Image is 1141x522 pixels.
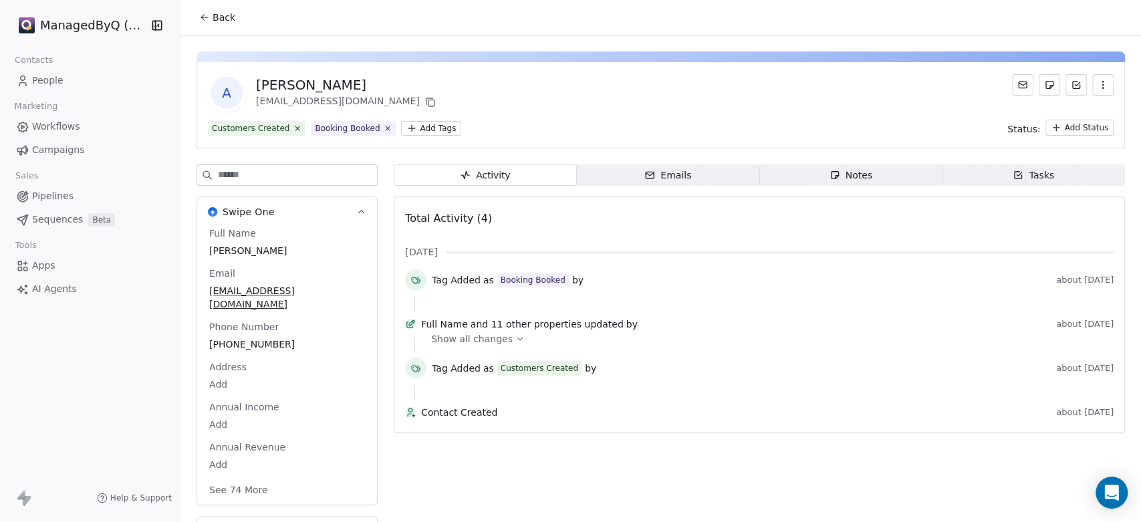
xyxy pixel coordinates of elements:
span: Total Activity (4) [405,212,492,225]
img: Stripe.png [19,17,35,33]
span: [PERSON_NAME] [209,244,365,257]
a: Pipelines [11,185,169,207]
div: [EMAIL_ADDRESS][DOMAIN_NAME] [256,94,438,110]
div: Customers Created [501,362,578,374]
span: about [DATE] [1056,319,1114,330]
span: AI Agents [32,282,77,296]
div: Customers Created [212,122,289,134]
span: Status: [1007,122,1040,136]
span: by [572,273,584,287]
div: Booking Booked [501,274,565,286]
a: AI Agents [11,278,169,300]
span: ManagedByQ (FZE) [40,17,147,34]
span: by [626,317,638,331]
button: Add Tags [401,121,461,136]
a: Campaigns [11,139,169,161]
img: Swipe One [208,207,217,217]
span: A [211,77,243,109]
a: Apps [11,255,169,277]
span: Email [207,267,238,280]
a: Help & Support [97,493,172,503]
div: [PERSON_NAME] [256,76,438,94]
div: Open Intercom Messenger [1096,477,1128,509]
span: [EMAIL_ADDRESS][DOMAIN_NAME] [209,284,365,311]
span: People [32,74,64,88]
span: Address [207,360,249,374]
span: Tag Added [432,362,481,375]
span: Full Name [421,317,468,331]
span: Marketing [9,96,64,116]
span: Full Name [207,227,259,240]
span: Workflows [32,120,80,134]
span: Tag Added [432,273,481,287]
span: and 11 other properties updated [471,317,624,331]
span: about [DATE] [1056,363,1114,374]
span: Help & Support [110,493,172,503]
a: Workflows [11,116,169,138]
a: Show all changes [431,332,1104,346]
span: Pipelines [32,189,74,203]
button: ManagedByQ (FZE) [16,14,142,37]
span: Apps [32,259,55,273]
span: Sales [9,166,44,186]
span: Campaigns [32,143,84,157]
button: Swipe OneSwipe One [197,197,377,227]
span: Contacts [9,50,59,70]
span: Swipe One [223,205,275,219]
span: Phone Number [207,320,281,334]
span: Sequences [32,213,83,227]
button: See 74 More [201,478,276,502]
span: Tools [9,235,42,255]
span: Annual Revenue [207,440,288,454]
span: Add [209,458,365,471]
a: SequencesBeta [11,209,169,231]
span: about [DATE] [1056,275,1114,285]
span: Add [209,418,365,431]
div: Notes [830,168,872,182]
span: Add [209,378,365,391]
span: Show all changes [431,332,513,346]
span: about [DATE] [1056,407,1114,418]
div: Booking Booked [315,122,380,134]
button: Back [191,5,243,29]
a: People [11,70,169,92]
span: Annual Income [207,400,282,414]
div: Swipe OneSwipe One [197,227,377,505]
span: as [483,273,494,287]
span: by [585,362,596,375]
span: Back [213,11,235,24]
span: Beta [88,213,115,227]
span: [PHONE_NUMBER] [209,338,365,351]
span: [DATE] [405,245,438,259]
div: Tasks [1013,168,1054,182]
button: Add Status [1045,120,1114,136]
span: as [483,362,494,375]
div: Emails [644,168,691,182]
span: Contact Created [421,406,1051,419]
